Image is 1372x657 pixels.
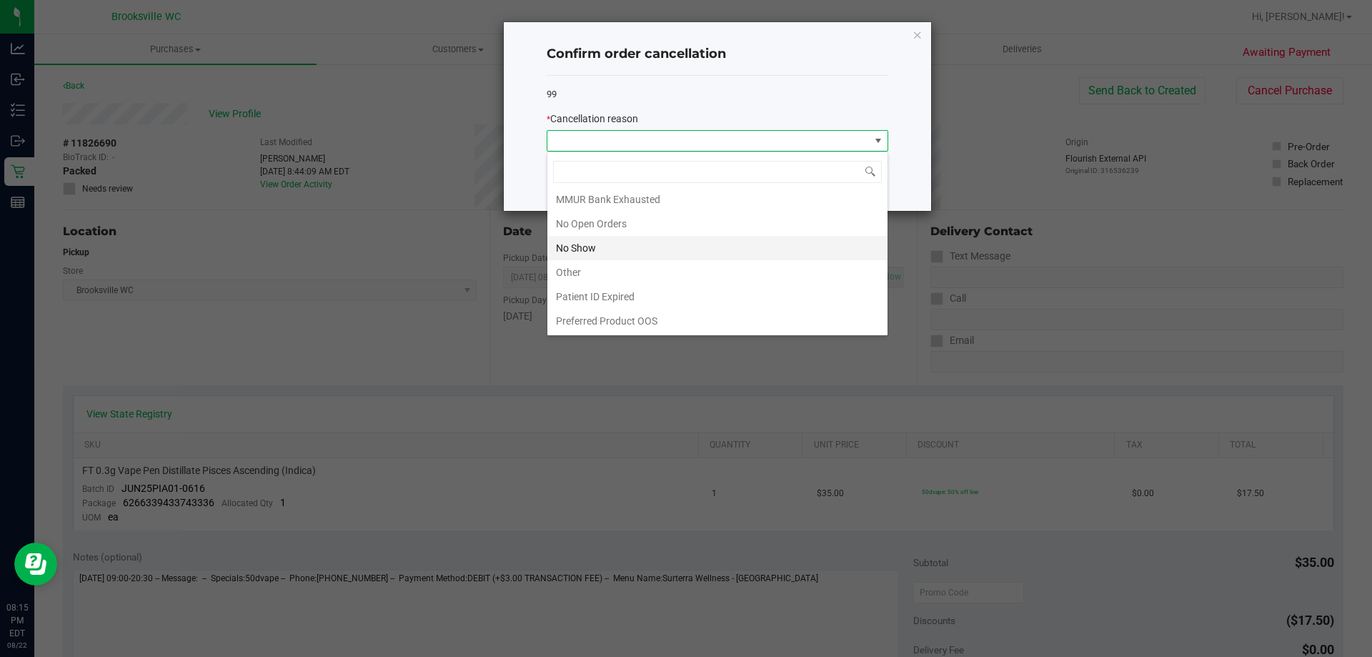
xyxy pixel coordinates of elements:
li: Preferred Product OOS [547,309,888,333]
li: No Open Orders [547,212,888,236]
span: Cancellation reason [550,113,638,124]
li: Other [547,260,888,285]
li: No Show [547,236,888,260]
li: Patient ID Expired [547,285,888,309]
li: MMUR Bank Exhausted [547,187,888,212]
button: Close [913,26,923,43]
iframe: Resource center [14,543,57,586]
h4: Confirm order cancellation [547,45,888,64]
span: 99 [547,89,557,99]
